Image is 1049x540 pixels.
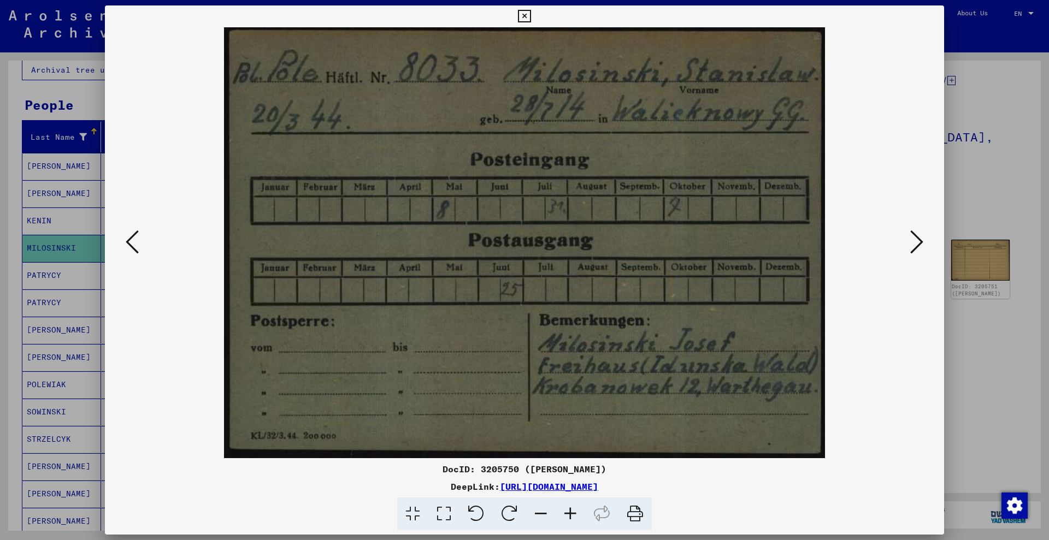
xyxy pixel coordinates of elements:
[1001,492,1028,519] img: Change consent
[142,27,907,458] img: 001.jpg
[105,462,944,476] div: DocID: 3205750 ([PERSON_NAME])
[500,481,598,492] a: [URL][DOMAIN_NAME]
[105,480,944,493] div: DeepLink:
[1001,492,1027,518] div: Change consent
